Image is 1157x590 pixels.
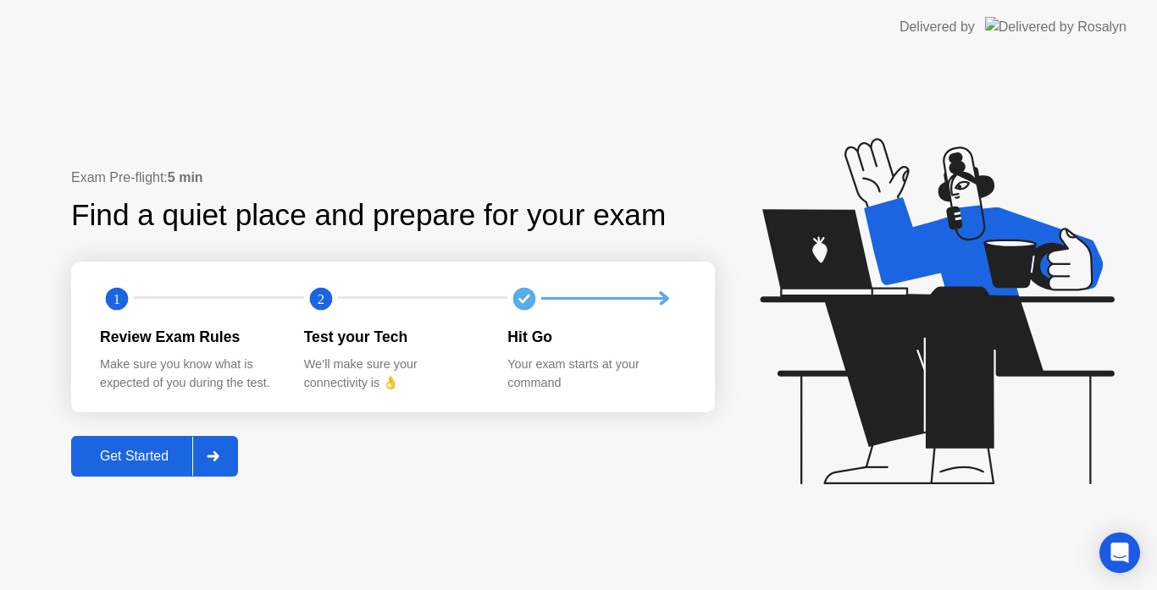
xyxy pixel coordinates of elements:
[71,193,668,238] div: Find a quiet place and prepare for your exam
[1099,532,1140,573] div: Open Intercom Messenger
[507,356,684,392] div: Your exam starts at your command
[100,356,277,392] div: Make sure you know what is expected of you during the test.
[304,326,481,348] div: Test your Tech
[304,356,481,392] div: We’ll make sure your connectivity is 👌
[71,168,715,188] div: Exam Pre-flight:
[71,436,238,477] button: Get Started
[507,326,684,348] div: Hit Go
[113,290,120,306] text: 1
[900,17,975,37] div: Delivered by
[76,449,192,464] div: Get Started
[100,326,277,348] div: Review Exam Rules
[985,17,1127,36] img: Delivered by Rosalyn
[168,170,203,185] b: 5 min
[318,290,324,306] text: 2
